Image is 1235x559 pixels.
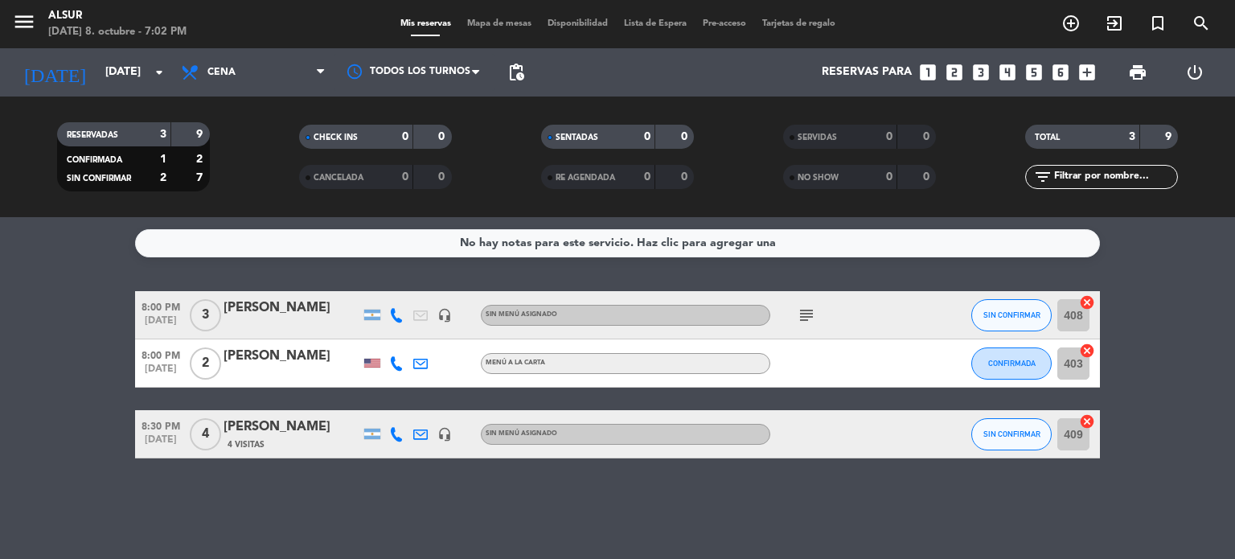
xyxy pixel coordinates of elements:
[486,360,545,366] span: MENÚ A LA CARTA
[1185,63,1204,82] i: power_settings_new
[67,175,131,183] span: SIN CONFIRMAR
[644,131,650,142] strong: 0
[135,345,187,364] span: 8:00 PM
[460,234,776,253] div: No hay notas para este servicio. Haz clic para agregar una
[983,430,1040,438] span: SIN CONFIRMAR
[48,24,187,40] div: [DATE] 8. octubre - 7:02 PM
[988,359,1036,368] span: CONFIRMADA
[437,308,452,323] i: headset_mic
[314,134,358,142] span: CHECK INS
[681,131,691,142] strong: 0
[48,8,187,24] div: Alsur
[402,131,408,142] strong: 0
[997,62,1018,83] i: looks_4
[754,19,843,28] span: Tarjetas de regalo
[1192,14,1211,33] i: search
[1129,131,1135,142] strong: 3
[196,154,206,165] strong: 2
[695,19,754,28] span: Pre-acceso
[1079,413,1095,430] i: cancel
[196,172,206,183] strong: 7
[135,364,187,382] span: [DATE]
[160,154,166,165] strong: 1
[556,134,598,142] span: SENTADAS
[798,174,839,182] span: NO SHOW
[971,418,1052,450] button: SIN CONFIRMAR
[1035,134,1060,142] span: TOTAL
[556,174,615,182] span: RE AGENDADA
[1148,14,1167,33] i: turned_in_not
[1079,343,1095,359] i: cancel
[437,427,452,442] i: headset_mic
[207,67,236,78] span: Cena
[135,416,187,434] span: 8:30 PM
[644,171,650,183] strong: 0
[507,63,526,82] span: pending_actions
[224,346,360,367] div: [PERSON_NAME]
[1128,63,1147,82] span: print
[12,10,36,39] button: menu
[135,434,187,453] span: [DATE]
[228,438,265,451] span: 4 Visitas
[822,66,912,79] span: Reservas para
[135,315,187,334] span: [DATE]
[190,299,221,331] span: 3
[944,62,965,83] i: looks_two
[616,19,695,28] span: Lista de Espera
[1079,294,1095,310] i: cancel
[1052,168,1177,186] input: Filtrar por nombre...
[1050,62,1071,83] i: looks_6
[983,310,1040,319] span: SIN CONFIRMAR
[67,156,122,164] span: CONFIRMADA
[971,347,1052,380] button: CONFIRMADA
[1105,14,1124,33] i: exit_to_app
[438,171,448,183] strong: 0
[1077,62,1098,83] i: add_box
[923,171,933,183] strong: 0
[1033,167,1052,187] i: filter_list
[224,298,360,319] div: [PERSON_NAME]
[971,299,1052,331] button: SIN CONFIRMAR
[540,19,616,28] span: Disponibilidad
[923,131,933,142] strong: 0
[135,297,187,315] span: 8:00 PM
[459,19,540,28] span: Mapa de mesas
[12,55,97,90] i: [DATE]
[12,10,36,34] i: menu
[160,129,166,140] strong: 3
[1166,48,1223,97] div: LOG OUT
[1165,131,1175,142] strong: 9
[190,418,221,450] span: 4
[486,311,557,318] span: Sin menú asignado
[886,131,892,142] strong: 0
[1061,14,1081,33] i: add_circle_outline
[681,171,691,183] strong: 0
[917,62,938,83] i: looks_one
[392,19,459,28] span: Mis reservas
[67,131,118,139] span: RESERVADAS
[196,129,206,140] strong: 9
[224,417,360,438] div: [PERSON_NAME]
[797,306,816,325] i: subject
[190,347,221,380] span: 2
[314,174,363,182] span: CANCELADA
[160,172,166,183] strong: 2
[1024,62,1044,83] i: looks_5
[798,134,837,142] span: SERVIDAS
[402,171,408,183] strong: 0
[150,63,169,82] i: arrow_drop_down
[886,171,892,183] strong: 0
[970,62,991,83] i: looks_3
[438,131,448,142] strong: 0
[486,430,557,437] span: Sin menú asignado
